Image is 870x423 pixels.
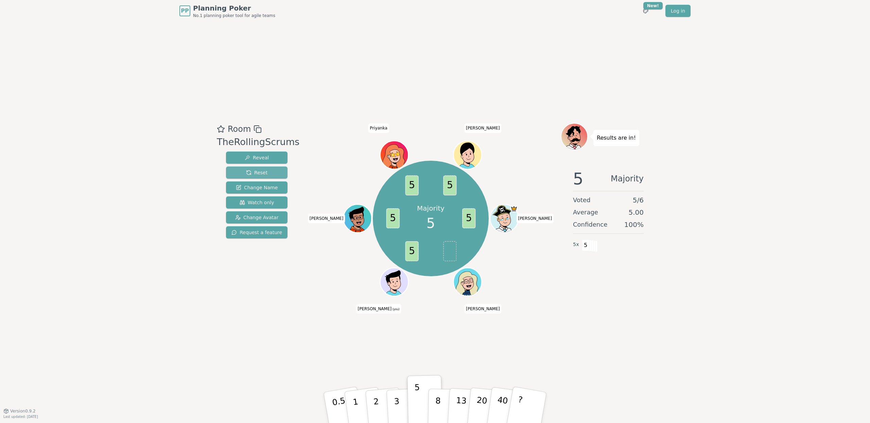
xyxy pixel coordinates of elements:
[665,5,691,17] a: Log in
[573,241,579,248] span: 5 x
[3,415,38,419] span: Last updated: [DATE]
[624,220,644,229] span: 100 %
[193,13,275,18] span: No.1 planning poker tool for agile teams
[386,209,399,229] span: 5
[226,226,288,239] button: Request a feature
[181,7,189,15] span: PP
[356,304,401,313] span: Click to change your name
[3,408,36,414] button: Version0.9.2
[427,213,435,233] span: 5
[10,408,36,414] span: Version 0.9.2
[226,211,288,224] button: Change Avatar
[235,214,279,221] span: Change Avatar
[308,214,345,223] span: Click to change your name
[462,209,475,229] span: 5
[405,176,418,196] span: 5
[628,208,644,217] span: 5.00
[226,152,288,164] button: Reveal
[217,123,225,135] button: Add as favourite
[236,184,278,191] span: Change Name
[582,240,590,251] span: 5
[573,171,584,187] span: 5
[246,169,267,176] span: Reset
[217,135,299,149] div: TheRollingScrums
[368,123,389,133] span: Click to change your name
[611,171,644,187] span: Majority
[193,3,275,13] span: Planning Poker
[240,199,274,206] span: Watch only
[510,205,518,212] span: Samuel is the host
[573,220,607,229] span: Confidence
[231,229,282,236] span: Request a feature
[573,195,591,205] span: Voted
[405,241,418,261] span: 5
[226,166,288,179] button: Reset
[573,208,598,217] span: Average
[381,269,407,295] button: Click to change your avatar
[417,204,445,213] p: Majority
[226,196,288,209] button: Watch only
[226,181,288,194] button: Change Name
[443,176,456,196] span: 5
[643,2,663,10] div: New!
[640,5,652,17] button: New!
[179,3,275,18] a: PPPlanning PokerNo.1 planning poker tool for agile teams
[245,154,269,161] span: Reveal
[464,304,502,313] span: Click to change your name
[633,195,644,205] span: 5 / 6
[597,133,636,143] p: Results are in!
[415,383,420,419] p: 5
[464,123,502,133] span: Click to change your name
[516,214,554,223] span: Click to change your name
[228,123,251,135] span: Room
[391,307,400,311] span: (you)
